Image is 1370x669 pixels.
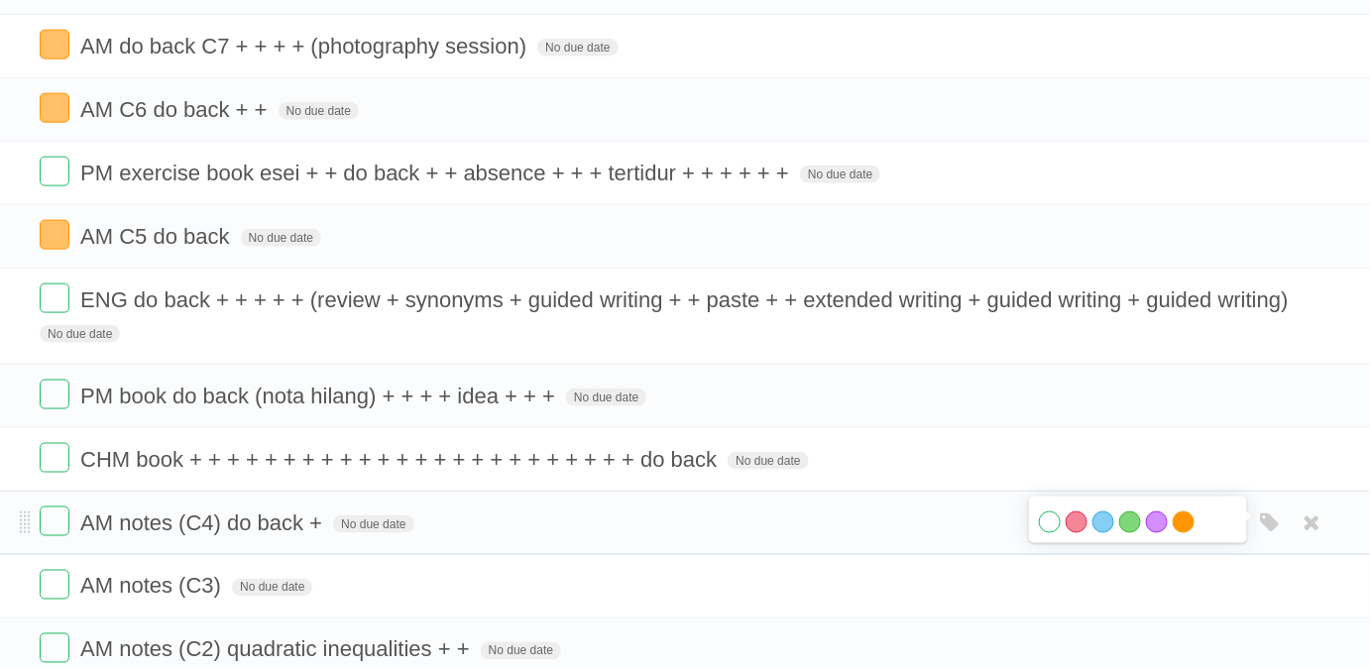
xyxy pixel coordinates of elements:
[728,452,808,470] span: No due date
[1119,511,1141,533] label: Green
[80,574,226,599] span: AM notes (C3)
[80,384,560,408] span: PM book do back (nota hilang) + + + + idea + + +
[40,633,69,663] label: Done
[800,166,880,183] span: No due date
[1173,511,1195,533] label: Orange
[1092,511,1114,533] label: Blue
[80,447,722,472] span: CHM book + + + + + + + + + + + + + + + + + + + + + + + + do back
[481,642,561,660] span: No due date
[40,380,69,409] label: Done
[80,287,1294,312] span: ENG do back + + + + + (review + synonyms + guided writing + + paste + + extended writing + guided...
[40,325,120,343] span: No due date
[40,30,69,59] label: Done
[80,637,475,662] span: AM notes (C2) quadratic inequalities + +
[241,229,321,247] span: No due date
[80,97,272,122] span: AM C6 do back + +
[537,39,618,56] span: No due date
[80,510,327,535] span: AM notes (C4) do back +
[80,161,794,185] span: PM exercise book esei + + do back + + absence + + + tertidur + + + + + +
[1066,511,1087,533] label: Red
[40,157,69,186] label: Done
[80,224,234,249] span: AM C5 do back
[80,34,531,58] span: AM do back C7 + + + + (photography session)
[232,579,312,597] span: No due date
[40,283,69,313] label: Done
[40,506,69,536] label: Done
[40,220,69,250] label: Done
[40,93,69,123] label: Done
[279,102,359,120] span: No due date
[40,443,69,473] label: Done
[333,515,413,533] span: No due date
[40,570,69,600] label: Done
[1146,511,1168,533] label: Purple
[1039,511,1061,533] label: White
[566,389,646,406] span: No due date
